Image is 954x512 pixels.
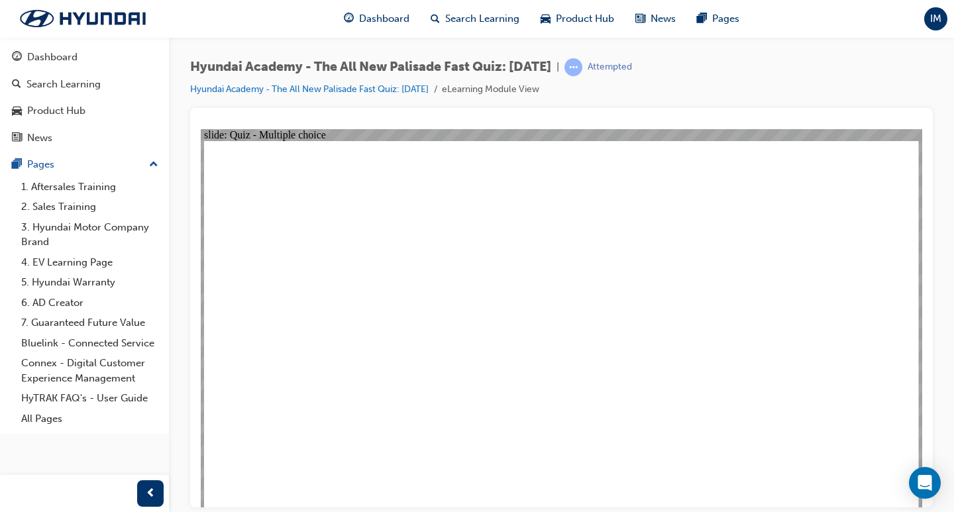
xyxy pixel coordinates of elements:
[909,467,941,499] div: Open Intercom Messenger
[588,61,632,74] div: Attempted
[5,72,164,97] a: Search Learning
[541,11,551,27] span: car-icon
[12,79,21,91] span: search-icon
[190,83,429,95] a: Hyundai Academy - The All New Palisade Fast Quiz: [DATE]
[27,130,52,146] div: News
[5,45,164,70] a: Dashboard
[5,152,164,177] button: Pages
[12,105,22,117] span: car-icon
[564,58,582,76] span: learningRecordVerb_ATTEMPT-icon
[27,103,85,119] div: Product Hub
[420,5,530,32] a: search-iconSearch Learning
[16,197,164,217] a: 2. Sales Training
[12,52,22,64] span: guage-icon
[16,272,164,293] a: 5. Hyundai Warranty
[442,82,539,97] li: eLearning Module View
[635,11,645,27] span: news-icon
[16,409,164,429] a: All Pages
[530,5,625,32] a: car-iconProduct Hub
[149,156,158,174] span: up-icon
[431,11,440,27] span: search-icon
[344,11,354,27] span: guage-icon
[651,11,676,26] span: News
[445,11,519,26] span: Search Learning
[5,126,164,150] a: News
[924,7,947,30] button: IM
[359,11,409,26] span: Dashboard
[16,313,164,333] a: 7. Guaranteed Future Value
[5,99,164,123] a: Product Hub
[12,132,22,144] span: news-icon
[697,11,707,27] span: pages-icon
[16,333,164,354] a: Bluelink - Connected Service
[7,5,159,32] img: Trak
[27,157,54,172] div: Pages
[333,5,420,32] a: guage-iconDashboard
[16,252,164,273] a: 4. EV Learning Page
[16,217,164,252] a: 3. Hyundai Motor Company Brand
[556,11,614,26] span: Product Hub
[12,159,22,171] span: pages-icon
[146,486,156,502] span: prev-icon
[26,77,101,92] div: Search Learning
[625,5,686,32] a: news-iconNews
[5,42,164,152] button: DashboardSearch LearningProduct HubNews
[190,60,551,75] span: Hyundai Academy - The All New Palisade Fast Quiz: [DATE]
[27,50,78,65] div: Dashboard
[16,177,164,197] a: 1. Aftersales Training
[556,60,559,75] span: |
[16,388,164,409] a: HyTRAK FAQ's - User Guide
[16,293,164,313] a: 6. AD Creator
[16,353,164,388] a: Connex - Digital Customer Experience Management
[930,11,941,26] span: IM
[686,5,750,32] a: pages-iconPages
[712,11,739,26] span: Pages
